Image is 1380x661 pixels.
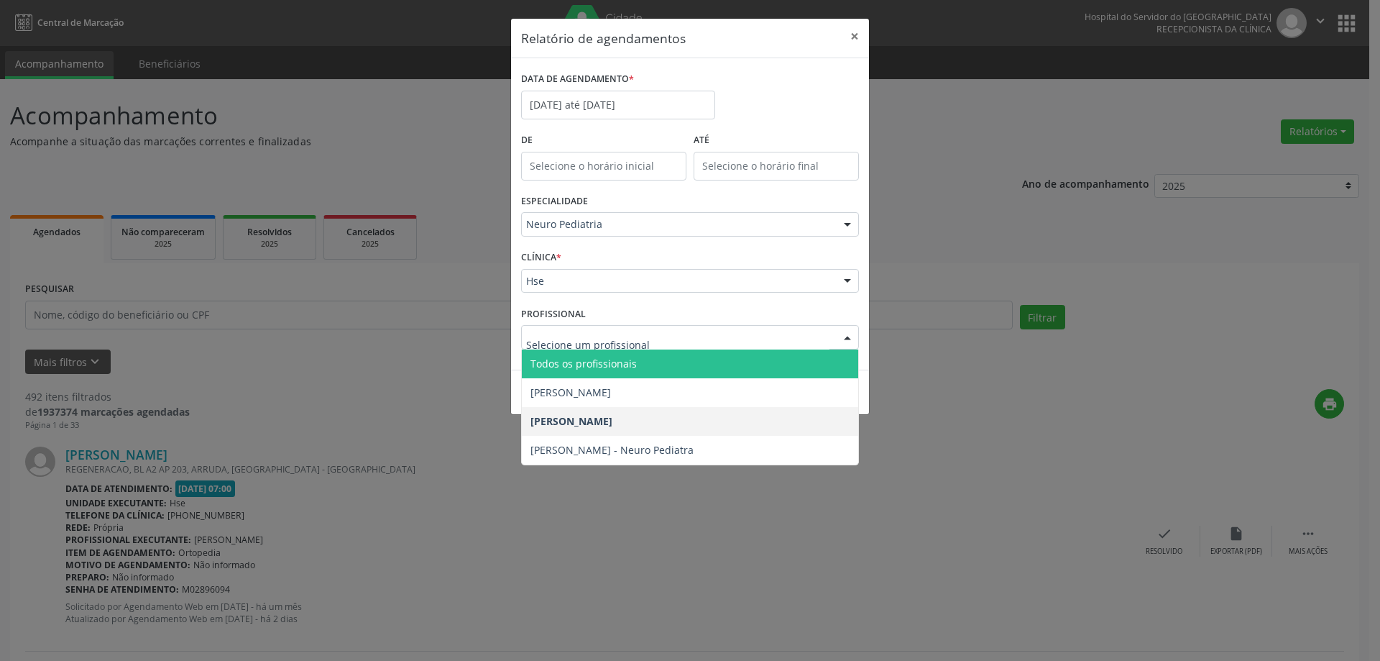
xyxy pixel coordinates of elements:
label: De [521,129,686,152]
button: Close [840,19,869,54]
label: DATA DE AGENDAMENTO [521,68,634,91]
span: Todos os profissionais [530,357,637,370]
label: PROFISSIONAL [521,303,586,325]
span: Hse [526,274,829,288]
input: Selecione um profissional [526,330,829,359]
input: Selecione uma data ou intervalo [521,91,715,119]
label: ATÉ [694,129,859,152]
input: Selecione o horário final [694,152,859,181]
h5: Relatório de agendamentos [521,29,686,47]
label: CLÍNICA [521,247,561,269]
label: ESPECIALIDADE [521,191,588,213]
input: Selecione o horário inicial [521,152,686,181]
span: [PERSON_NAME] [530,414,612,428]
span: [PERSON_NAME] - Neuro Pediatra [530,443,694,457]
span: Neuro Pediatria [526,217,829,232]
span: [PERSON_NAME] [530,386,611,399]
